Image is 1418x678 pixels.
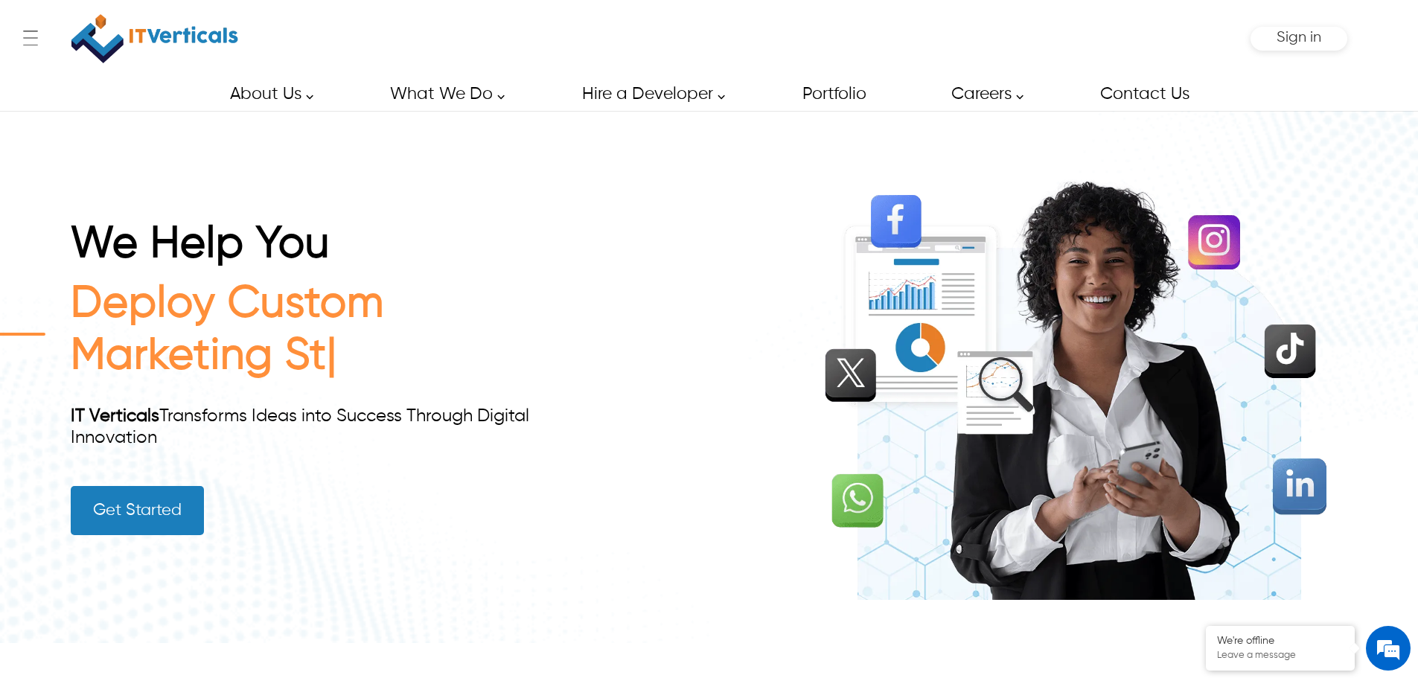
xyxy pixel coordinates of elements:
[785,77,882,111] a: Portfolio
[71,219,581,278] h1: We Help You
[1083,77,1205,111] a: Contact Us
[71,7,238,70] img: IT Verticals Inc
[1277,30,1321,45] span: Sign in
[71,406,581,449] div: Transforms Ideas into Success Through Digital Innovation
[71,486,204,535] a: Get Started
[71,7,239,70] a: IT Verticals Inc
[811,153,1347,600] img: deploy
[1277,34,1321,44] a: Sign in
[71,407,159,425] a: IT Verticals
[934,77,1032,111] a: Careers
[1217,650,1344,662] p: Leave a message
[1217,635,1344,647] div: We're offline
[71,283,384,378] span: Deploy Custom Marketing St
[565,77,733,111] a: Hire a Developer
[213,77,322,111] a: About Us
[373,77,513,111] a: What We Do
